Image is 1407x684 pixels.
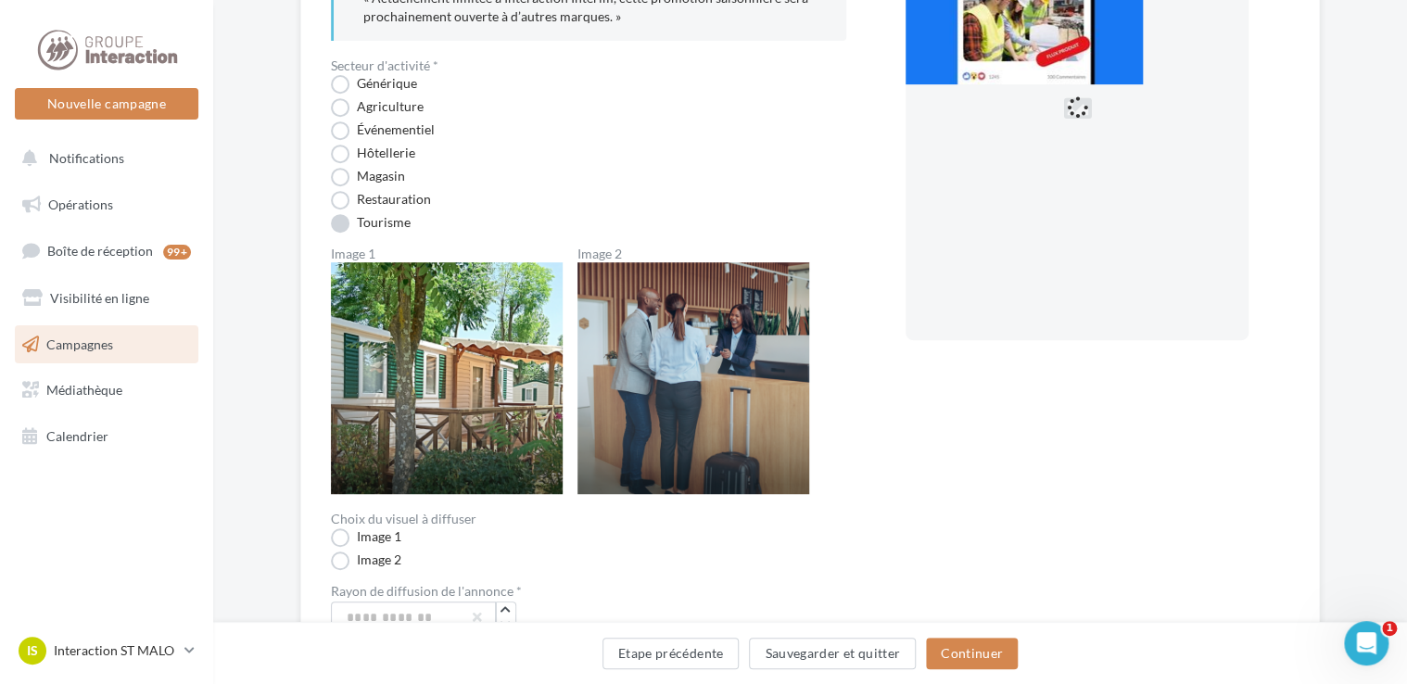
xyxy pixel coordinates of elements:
div: 99+ [163,245,191,260]
label: Générique [331,75,417,94]
span: IS [27,641,38,660]
img: Image 2 [577,262,809,494]
a: Boîte de réception99+ [11,231,202,271]
label: Tourisme [331,214,411,233]
label: Image 2 [331,551,401,570]
label: Magasin [331,168,405,186]
p: Interaction ST MALO [54,641,177,660]
a: Visibilité en ligne [11,279,202,318]
label: Hôtellerie [331,145,415,163]
span: 1 [1382,621,1397,636]
button: Nouvelle campagne [15,88,198,120]
label: Choix du visuel à diffuser [331,513,476,526]
label: Image 2 [577,247,809,260]
label: Image 1 [331,528,401,547]
span: Calendrier [46,428,108,444]
iframe: Intercom live chat [1344,621,1388,665]
label: Événementiel [331,121,435,140]
button: Etape précédente [602,638,740,669]
img: Image 1 [331,262,563,494]
button: Sauvegarder et quitter [749,638,916,669]
button: Continuer [926,638,1018,669]
span: Médiathèque [46,382,122,398]
a: IS Interaction ST MALO [15,633,198,668]
button: Notifications [11,139,195,178]
a: Opérations [11,185,202,224]
label: Restauration [331,191,431,209]
span: Notifications [49,150,124,166]
label: Agriculture [331,98,424,117]
label: Rayon de diffusion de l'annonce * [331,585,522,598]
span: Visibilité en ligne [50,290,149,306]
span: Boîte de réception [47,243,153,259]
a: Médiathèque [11,371,202,410]
label: Image 1 [331,247,563,260]
span: Opérations [48,196,113,212]
label: Secteur d'activité * [331,59,438,72]
span: Campagnes [46,336,113,351]
a: Calendrier [11,417,202,456]
a: Campagnes [11,325,202,364]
